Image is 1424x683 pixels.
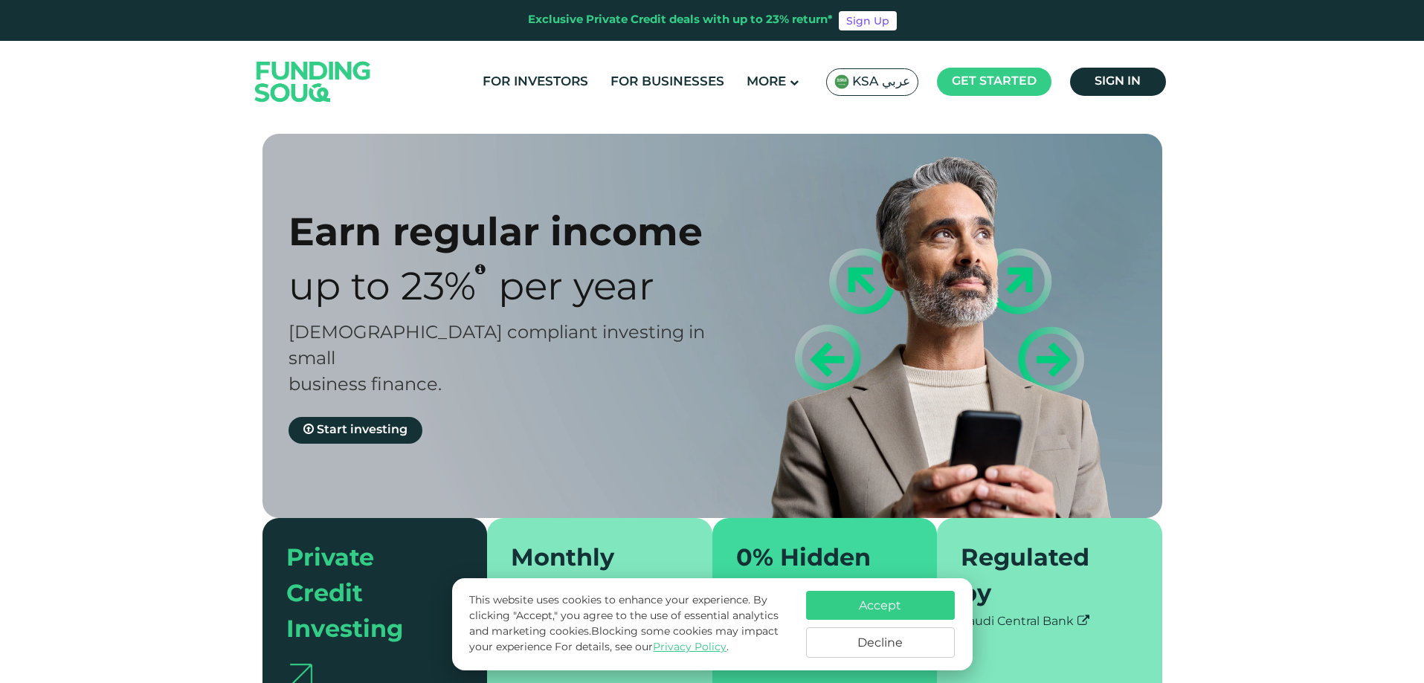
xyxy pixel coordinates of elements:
div: 0% Hidden Fees [736,542,896,613]
span: More [747,76,786,88]
div: Exclusive Private Credit deals with up to 23% return* [528,12,833,29]
p: This website uses cookies to enhance your experience. By clicking "Accept," you agree to the use ... [469,593,790,656]
button: Decline [806,627,955,658]
div: Earn regular income [289,208,738,255]
span: Start investing [317,424,407,436]
span: For details, see our . [555,642,729,653]
img: Logo [240,44,386,119]
span: KSA عربي [852,74,910,91]
a: Sign in [1070,68,1166,96]
a: Sign Up [839,11,897,30]
span: [DEMOGRAPHIC_DATA] compliant investing in small business finance. [289,325,705,394]
span: Per Year [498,271,654,308]
span: Sign in [1095,76,1141,87]
i: 23% IRR (expected) ~ 15% Net yield (expected) [475,263,486,275]
span: Up to 23% [289,271,476,308]
span: Blocking some cookies may impact your experience [469,627,779,653]
div: Saudi Central Bank [961,613,1138,631]
span: Get started [952,76,1037,87]
a: For Businesses [607,70,728,94]
img: SA Flag [834,74,849,89]
a: For Investors [479,70,592,94]
button: Accept [806,591,955,620]
div: Monthly repayments [511,542,671,613]
a: Start investing [289,417,422,444]
div: Private Credit Investing [286,542,446,649]
a: Privacy Policy [653,642,727,653]
div: Regulated by [961,542,1121,613]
